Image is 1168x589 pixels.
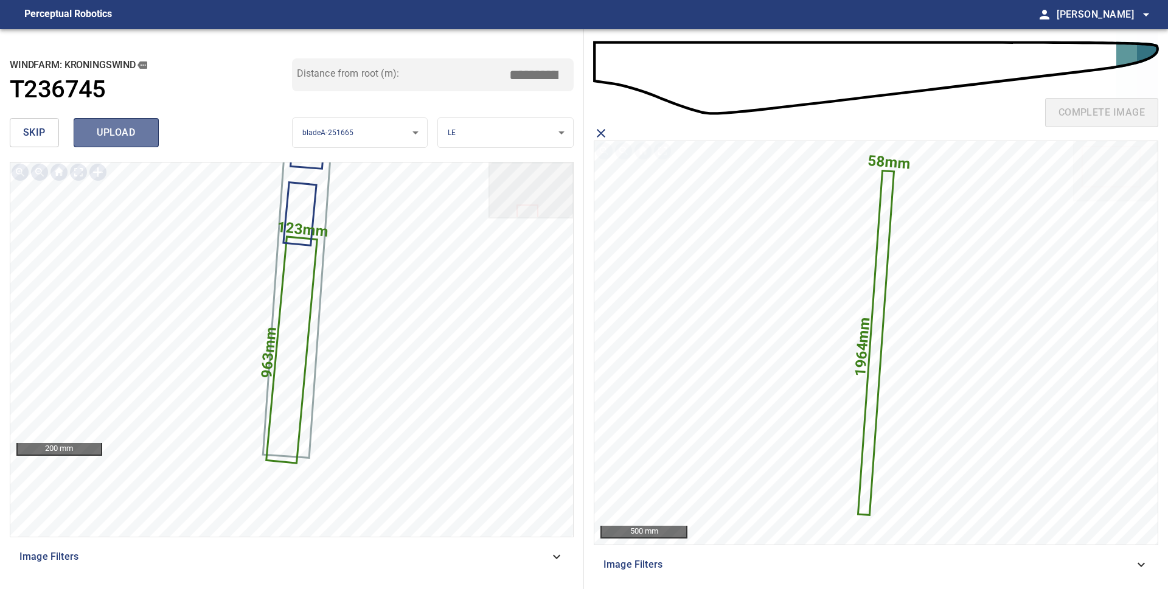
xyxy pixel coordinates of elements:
text: 1964mm [852,316,873,377]
div: Toggle selection [88,162,108,182]
button: [PERSON_NAME] [1052,2,1153,27]
text: 123mm [277,218,329,240]
div: LE [438,117,573,148]
h2: windfarm: Kroningswind [10,58,292,72]
figcaption: Perceptual Robotics [24,5,112,24]
div: Image Filters [10,542,574,571]
div: Zoom out [614,141,633,161]
text: 963mm [258,326,280,378]
div: Image Filters [594,550,1158,579]
label: Distance from root (m): [297,69,399,78]
div: Go home [633,141,653,161]
span: skip [23,124,46,141]
button: upload [74,118,159,147]
span: LE [448,128,456,137]
span: Image Filters [603,557,1134,572]
span: Image Filters [19,549,549,564]
span: person [1037,7,1052,22]
span: [PERSON_NAME] [1057,6,1153,23]
span: arrow_drop_down [1139,7,1153,22]
button: skip [10,118,59,147]
span: close matching imageResolution: [594,126,608,141]
a: T236745 [10,75,292,104]
div: bladeA-251665 [293,117,428,148]
span: upload [87,124,145,141]
div: Toggle full page [653,141,672,161]
h1: T236745 [10,75,106,104]
span: bladeA-251665 [302,128,354,137]
div: Go home [49,162,69,182]
div: Toggle full page [69,162,88,182]
text: 58mm [867,152,911,172]
div: Zoom in [594,141,614,161]
button: copy message details [136,58,149,72]
div: Zoom out [30,162,49,182]
div: Zoom in [10,162,30,182]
